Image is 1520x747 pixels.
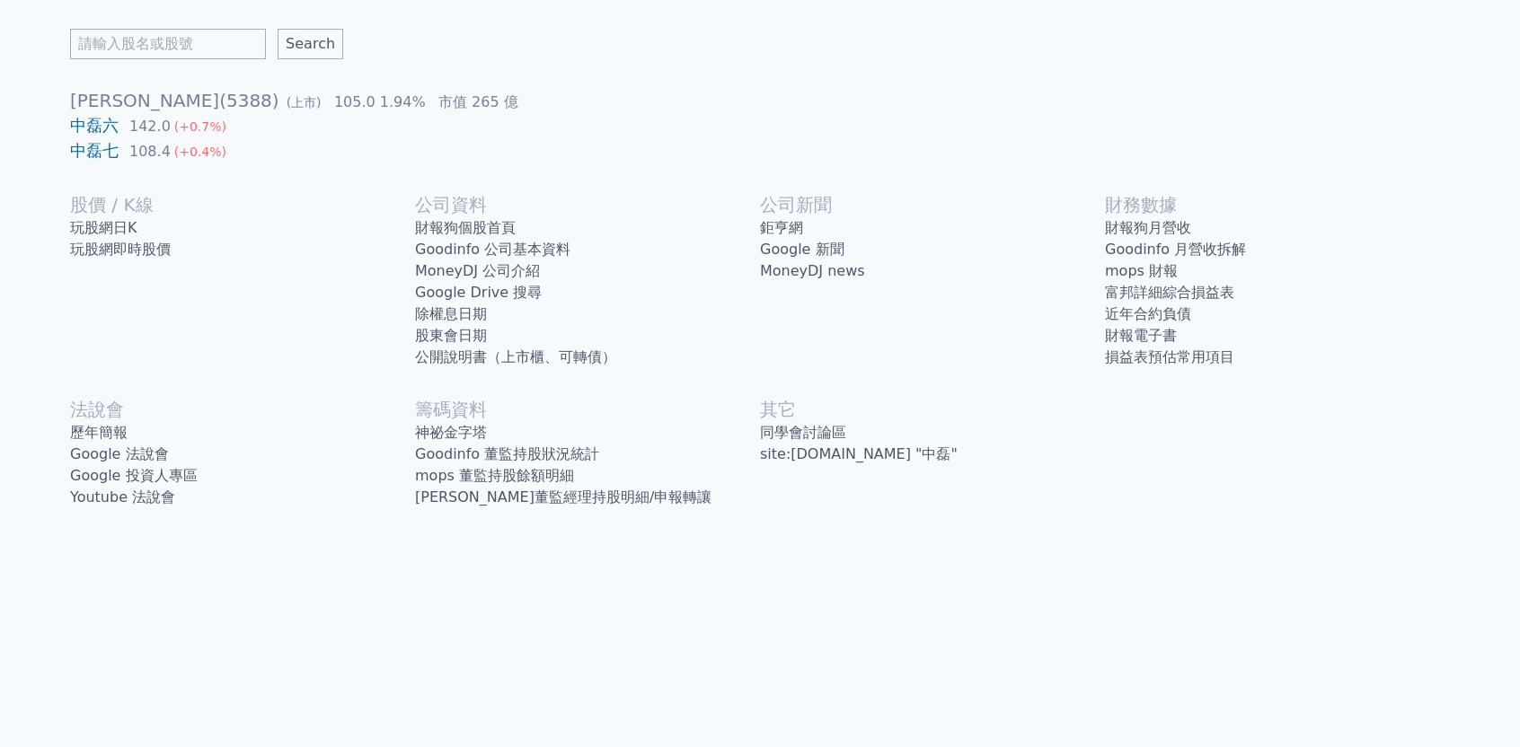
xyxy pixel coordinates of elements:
[760,239,1105,260] a: Google 新聞
[278,29,343,59] input: Search
[1105,325,1450,347] a: 財報電子書
[70,217,415,239] a: 玩股網日K
[126,116,174,137] div: 142.0
[415,303,760,325] a: 除權息日期
[126,141,174,163] div: 108.4
[70,487,415,508] a: Youtube 法說會
[1105,303,1450,325] a: 近年合約負債
[415,325,760,347] a: 股東會日期
[415,239,760,260] a: Goodinfo 公司基本資料
[70,192,415,217] h2: 股價 / K線
[70,29,266,59] input: 請輸入股名或股號
[1105,282,1450,303] a: 富邦詳細綜合損益表
[70,397,415,422] h2: 法說會
[415,465,760,487] a: mops 董監持股餘額明細
[760,260,1105,282] a: MoneyDJ news
[415,347,760,368] a: 公開說明書（上市櫃、可轉債）
[1105,347,1450,368] a: 損益表預估常用項目
[415,487,760,508] a: [PERSON_NAME]董監經理持股明細/申報轉讓
[174,145,226,159] span: (+0.4%)
[70,239,415,260] a: 玩股網即時股價
[415,282,760,303] a: Google Drive 搜尋
[415,260,760,282] a: MoneyDJ 公司介紹
[287,95,322,110] span: (上市)
[1105,239,1450,260] a: Goodinfo 月營收拆解
[70,88,1450,113] h1: [PERSON_NAME](5388)
[415,422,760,444] a: 神祕金字塔
[1430,661,1520,747] iframe: Chat Widget
[760,217,1105,239] a: 鉅亨網
[1105,217,1450,239] a: 財報狗月營收
[174,119,226,134] span: (+0.7%)
[334,93,426,110] span: 105.0 1.94%
[70,141,119,160] a: 中磊七
[415,217,760,239] a: 財報狗個股首頁
[1105,260,1450,282] a: mops 財報
[70,422,415,444] a: 歷年簡報
[760,422,1105,444] a: 同學會討論區
[760,444,1105,465] a: site:[DOMAIN_NAME] "中磊"
[1430,661,1520,747] div: 聊天小工具
[70,116,119,135] a: 中磊六
[415,444,760,465] a: Goodinfo 董監持股狀況統計
[70,444,415,465] a: Google 法說會
[1105,192,1450,217] h2: 財務數據
[760,192,1105,217] h2: 公司新聞
[415,397,760,422] h2: 籌碼資料
[760,397,1105,422] h2: 其它
[415,192,760,217] h2: 公司資料
[438,93,518,110] span: 市值 265 億
[70,465,415,487] a: Google 投資人專區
